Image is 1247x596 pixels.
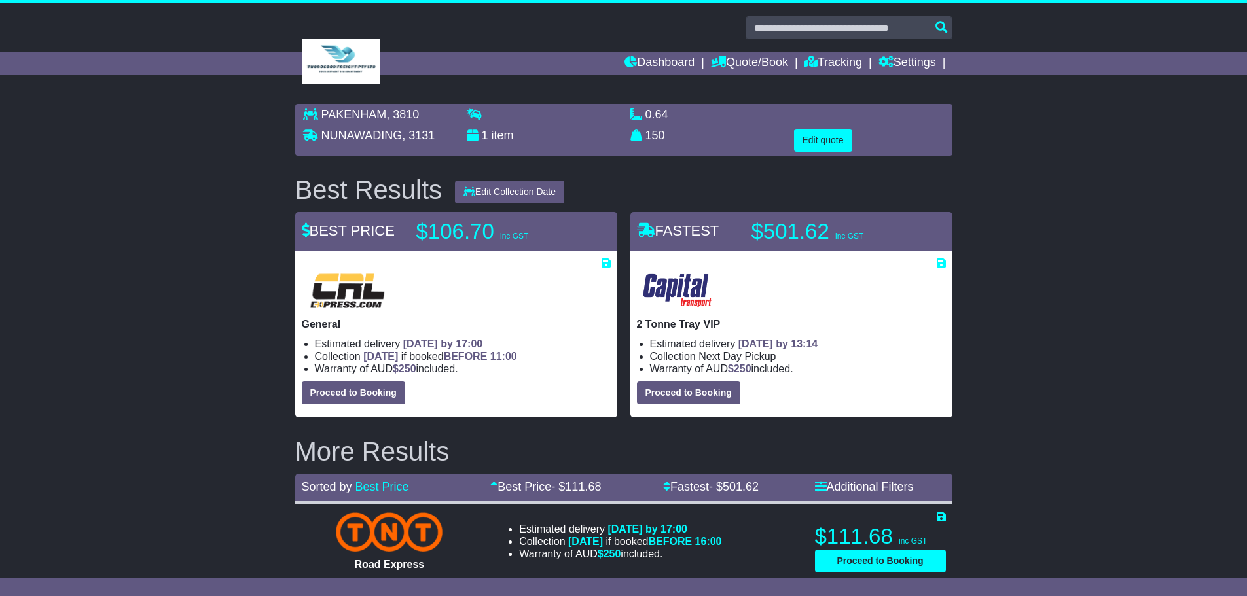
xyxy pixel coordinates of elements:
p: $111.68 [815,523,946,550]
span: BEFORE [648,536,692,547]
li: Warranty of AUD included. [650,362,946,375]
button: Proceed to Booking [637,381,740,404]
span: [DATE] [568,536,603,547]
p: 2 Tonne Tray VIP [637,318,946,330]
span: , 3131 [402,129,435,142]
a: Tracking [804,52,862,75]
a: Additional Filters [815,480,914,493]
span: $ [598,548,621,559]
a: Best Price- $111.68 [490,480,601,493]
span: inc GST [500,232,528,241]
span: if booked [568,536,721,547]
span: NUNAWADING [321,129,403,142]
p: General [302,318,611,330]
li: Estimated delivery [650,338,946,350]
span: Road Express [355,559,425,570]
span: 150 [645,129,665,142]
h2: More Results [295,437,952,466]
span: - $ [709,480,759,493]
span: 250 [604,548,621,559]
span: 501.62 [723,480,759,493]
span: if booked [363,351,516,362]
span: 250 [399,363,416,374]
span: 0.64 [645,108,668,121]
span: PAKENHAM [321,108,387,121]
span: 1 [482,129,488,142]
span: 250 [734,363,751,374]
span: [DATE] by 13:14 [738,338,818,349]
li: Estimated delivery [315,338,611,350]
span: 11:00 [490,351,517,362]
a: Best Price [355,480,409,493]
span: inc GST [899,536,927,546]
span: $ [393,363,416,374]
span: $ [728,363,751,374]
button: Proceed to Booking [302,381,405,404]
img: CapitalTransport: 2 Tonne Tray VIP [637,270,719,311]
span: Next Day Pickup [698,351,776,362]
a: Settings [878,52,936,75]
span: item [492,129,514,142]
img: TNT Domestic: Road Express [336,512,443,552]
span: [DATE] [363,351,398,362]
div: Best Results [289,175,449,204]
button: Edit Collection Date [455,181,564,203]
span: BEST PRICE [302,222,395,239]
span: Sorted by [302,480,352,493]
li: Collection [315,350,611,362]
span: FASTEST [637,222,719,239]
span: BEFORE [444,351,488,362]
span: - $ [551,480,601,493]
span: , 3810 [386,108,419,121]
li: Estimated delivery [519,523,721,535]
li: Warranty of AUD included. [519,548,721,560]
li: Warranty of AUD included. [315,362,611,375]
span: [DATE] by 17:00 [607,523,687,535]
button: Proceed to Booking [815,550,946,572]
li: Collection [650,350,946,362]
a: Dashboard [624,52,695,75]
p: $106.70 [416,219,580,245]
span: 111.68 [565,480,601,493]
p: $501.62 [751,219,915,245]
span: 16:00 [695,536,722,547]
img: CRL: General [302,270,393,311]
span: inc GST [835,232,863,241]
li: Collection [519,535,721,548]
button: Edit quote [794,129,852,152]
a: Fastest- $501.62 [663,480,759,493]
a: Quote/Book [711,52,788,75]
span: [DATE] by 17:00 [403,338,483,349]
